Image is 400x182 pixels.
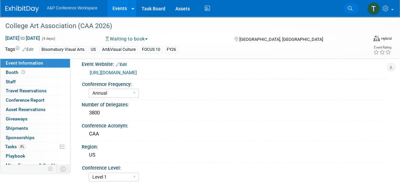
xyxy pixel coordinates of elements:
div: CAA [87,129,382,139]
div: Event Format [331,35,392,45]
a: Shipments [0,124,70,133]
td: Personalize Event Tab Strip [45,165,57,173]
span: Booth not reserved yet [20,70,26,75]
div: Hybrid [381,36,392,41]
span: Giveaways [6,116,27,121]
span: [DATE] [DATE] [5,35,40,41]
a: Playbook [0,152,70,161]
div: Event Rating [373,46,391,49]
div: Event Website: [82,59,387,68]
span: Tasks [5,144,26,149]
div: Conference Frequency: [82,79,384,88]
div: College Art Association (CAA 2026) [3,20,354,32]
span: 4% [18,144,26,149]
span: Shipments [6,125,28,131]
div: US [89,46,98,53]
span: Staff [6,79,16,84]
div: 3800 [87,108,382,118]
span: (4 days) [41,36,55,41]
img: Format-Hybrid.png [373,36,380,41]
span: Conference Report [6,97,45,103]
div: US [87,150,382,160]
span: Event Information [6,60,43,66]
span: [GEOGRAPHIC_DATA], [GEOGRAPHIC_DATA] [239,37,323,42]
button: Waiting to book [103,35,150,42]
a: Giveaways [0,114,70,123]
img: ExhibitDay [5,6,39,12]
div: Bloomsbury Visual Arts [39,46,86,53]
a: Travel Reservations [0,86,70,95]
a: [URL][DOMAIN_NAME] [90,70,137,75]
div: FOCUS 10 [140,46,162,53]
span: Booth [6,70,26,75]
td: Tags [5,46,33,54]
span: to [19,35,26,41]
a: Conference Report [0,96,70,105]
a: Edit [116,62,127,67]
div: Region: [82,142,387,150]
span: Playbook [6,153,25,159]
a: Sponsorships [0,133,70,142]
td: Toggle Event Tabs [57,165,70,173]
a: Staff [0,77,70,86]
a: Misc. Expenses & Credits [0,161,70,170]
a: Asset Reservations [0,105,70,114]
a: Event Information [0,59,70,68]
span: Asset Reservations [6,107,46,112]
span: Sponsorships [6,135,34,140]
a: Booth [0,68,70,77]
div: Number of Delegates: [82,100,387,108]
a: Tasks4% [0,142,70,151]
img: Taylor Thompson [367,2,380,15]
div: Conference Level: [82,163,384,171]
a: Edit [22,47,33,52]
div: Event Format [373,35,392,41]
span: Travel Reservations [6,88,47,93]
div: Art&Visual Culture [100,46,138,53]
span: Misc. Expenses & Credits [6,163,58,168]
div: FY26 [165,46,178,53]
div: Conference Acronym: [82,121,387,129]
span: A&P Conference Workspace [47,6,97,10]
